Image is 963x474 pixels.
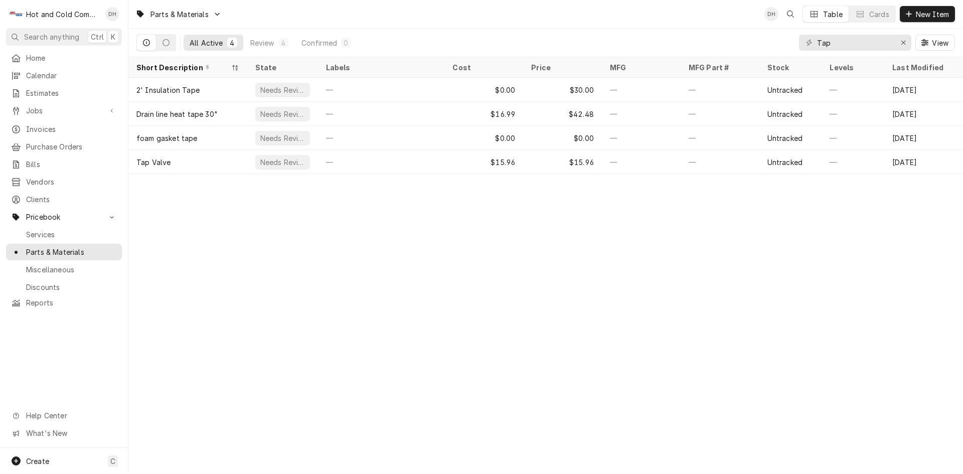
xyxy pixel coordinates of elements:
input: Keyword search [817,35,892,51]
span: Ctrl [91,32,104,42]
span: Jobs [26,105,102,116]
div: — [602,102,681,126]
div: Needs Review [259,133,306,143]
div: — [822,102,884,126]
div: 2' Insulation Tape [136,85,200,95]
button: New Item [900,6,955,22]
div: 4 [280,38,286,48]
div: [DATE] [884,126,963,150]
div: — [318,126,445,150]
span: Vendors [26,177,117,187]
span: View [930,38,950,48]
span: Estimates [26,88,117,98]
button: View [915,35,955,51]
div: — [318,102,445,126]
div: Review [250,38,274,48]
div: — [822,78,884,102]
a: Go to Help Center [6,407,122,424]
a: Estimates [6,85,122,101]
div: $42.48 [523,102,602,126]
div: $0.00 [523,126,602,150]
a: Miscellaneous [6,261,122,278]
div: Cost [452,62,513,73]
div: 0 [343,38,349,48]
div: $0.00 [444,126,523,150]
div: — [318,78,445,102]
div: Table [823,9,843,20]
div: MFG Part # [689,62,749,73]
div: — [681,78,759,102]
div: Untracked [767,85,802,95]
div: Untracked [767,109,802,119]
div: H [9,7,23,21]
button: Search anythingCtrlK [6,28,122,46]
span: What's New [26,428,116,438]
a: Discounts [6,279,122,295]
div: Needs Review [259,85,306,95]
div: 4 [229,38,235,48]
div: $16.99 [444,102,523,126]
span: Parts & Materials [26,247,117,257]
span: Miscellaneous [26,264,117,275]
span: New Item [914,9,951,20]
div: [DATE] [884,150,963,174]
div: [DATE] [884,102,963,126]
div: Labels [326,62,437,73]
span: Discounts [26,282,117,292]
span: Pricebook [26,212,102,222]
div: foam gasket tape [136,133,198,143]
div: Hot and Cold Commercial Kitchens, Inc.'s Avatar [9,7,23,21]
a: Services [6,226,122,243]
span: Search anything [24,32,79,42]
a: Go to What's New [6,425,122,441]
div: Needs Review [259,157,306,168]
div: DH [764,7,778,21]
div: DH [105,7,119,21]
button: Erase input [895,35,911,51]
div: $0.00 [444,78,523,102]
span: Services [26,229,117,240]
a: Invoices [6,121,122,137]
div: Untracked [767,157,802,168]
span: Reports [26,297,117,308]
div: — [602,150,681,174]
span: K [111,32,115,42]
button: Open search [782,6,798,22]
div: — [681,150,759,174]
a: Reports [6,294,122,311]
span: Invoices [26,124,117,134]
div: State [255,62,308,73]
div: Confirmed [301,38,337,48]
span: Purchase Orders [26,141,117,152]
span: Home [26,53,117,63]
span: Clients [26,194,117,205]
a: Purchase Orders [6,138,122,155]
span: Calendar [26,70,117,81]
div: Needs Review [259,109,306,119]
a: Calendar [6,67,122,84]
a: Home [6,50,122,66]
div: Drain line heat tape 30" [136,109,218,119]
span: Bills [26,159,117,170]
span: Create [26,457,49,465]
div: Cards [869,9,889,20]
div: MFG [610,62,671,73]
div: Price [531,62,592,73]
div: — [602,78,681,102]
div: — [822,150,884,174]
div: Daryl Harris's Avatar [764,7,778,21]
div: — [681,126,759,150]
div: — [822,126,884,150]
div: — [681,102,759,126]
div: [DATE] [884,78,963,102]
div: — [602,126,681,150]
div: Tap Valve [136,157,171,168]
a: Clients [6,191,122,208]
div: Daryl Harris's Avatar [105,7,119,21]
a: Bills [6,156,122,173]
div: — [318,150,445,174]
a: Go to Parts & Materials [131,6,226,23]
div: Levels [830,62,874,73]
div: $30.00 [523,78,602,102]
div: $15.96 [444,150,523,174]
